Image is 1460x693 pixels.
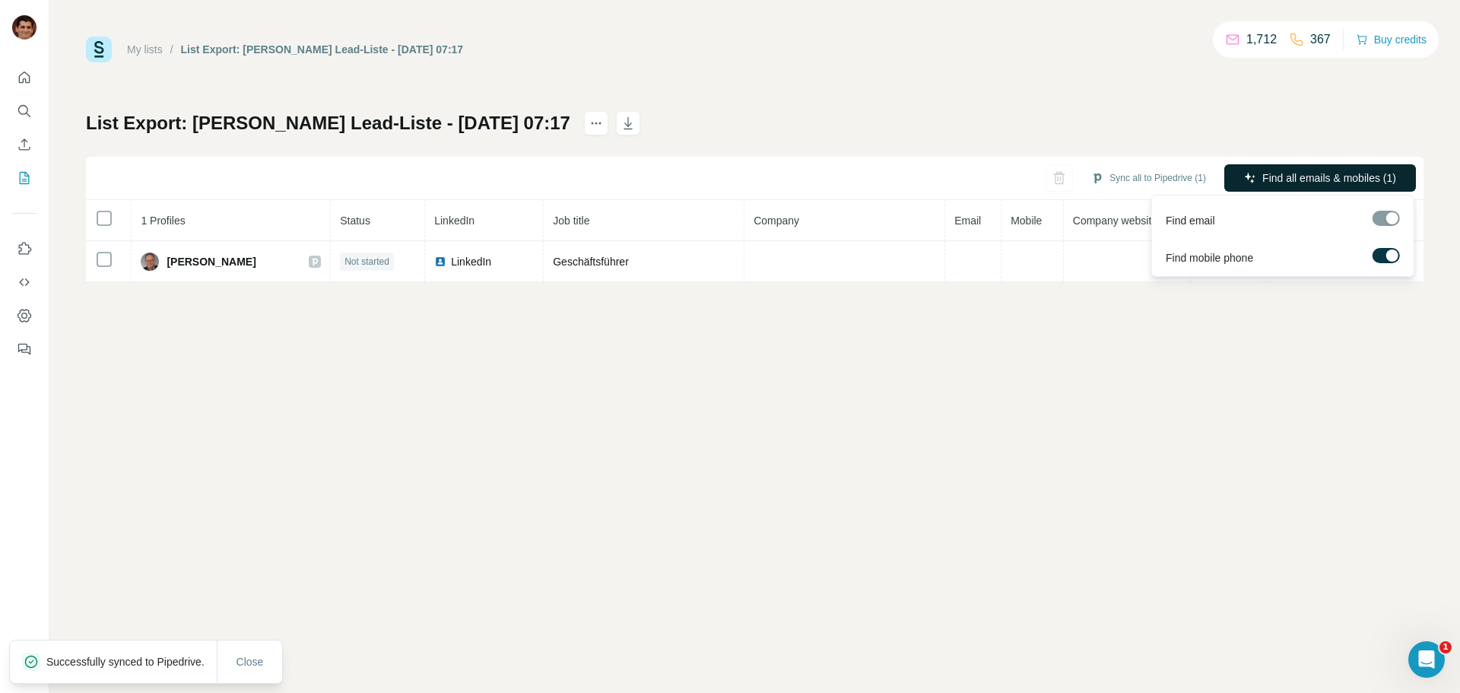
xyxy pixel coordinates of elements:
[86,37,112,62] img: Surfe Logo
[12,302,36,329] button: Dashboard
[434,215,474,227] span: LinkedIn
[12,235,36,262] button: Use Surfe on LinkedIn
[1224,164,1416,192] button: Find all emails & mobiles (1)
[1081,167,1217,189] button: Sync all to Pipedrive (1)
[12,269,36,296] button: Use Surfe API
[226,648,275,676] button: Close
[1439,641,1452,653] span: 1
[340,215,370,227] span: Status
[46,654,217,669] p: Successfully synced to Pipedrive.
[553,215,589,227] span: Job title
[1166,250,1253,265] span: Find mobile phone
[127,43,163,56] a: My lists
[1310,30,1331,49] p: 367
[12,15,36,40] img: Avatar
[236,654,264,669] span: Close
[167,254,255,269] span: [PERSON_NAME]
[12,164,36,192] button: My lists
[12,97,36,125] button: Search
[12,64,36,91] button: Quick start
[754,215,799,227] span: Company
[181,42,464,57] div: List Export: [PERSON_NAME] Lead-Liste - [DATE] 07:17
[1011,215,1042,227] span: Mobile
[1262,170,1396,186] span: Find all emails & mobiles (1)
[141,215,185,227] span: 1 Profiles
[1408,641,1445,678] iframe: Intercom live chat
[434,256,446,268] img: LinkedIn logo
[86,111,570,135] h1: List Export: [PERSON_NAME] Lead-Liste - [DATE] 07:17
[954,215,981,227] span: Email
[12,131,36,158] button: Enrich CSV
[170,42,173,57] li: /
[141,253,159,271] img: Avatar
[1073,215,1157,227] span: Company website
[344,255,389,269] span: Not started
[1166,213,1215,228] span: Find email
[553,256,629,268] span: Geschäftsführer
[451,254,491,269] span: LinkedIn
[584,111,608,135] button: actions
[12,335,36,363] button: Feedback
[1246,30,1277,49] p: 1,712
[1356,29,1427,50] button: Buy credits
